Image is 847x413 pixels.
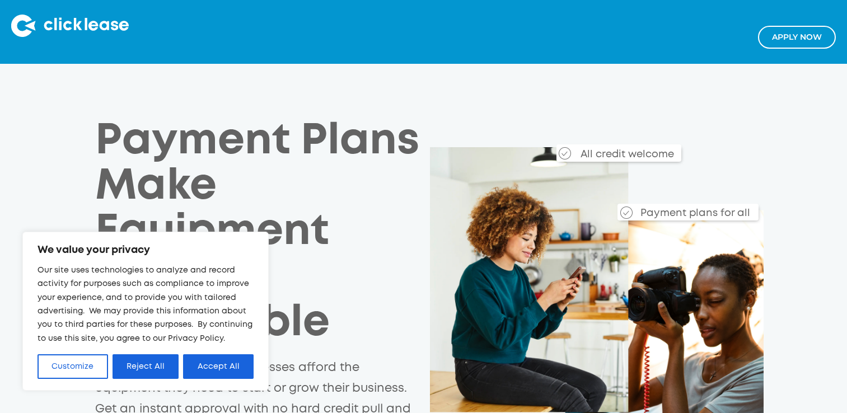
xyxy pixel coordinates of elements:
[758,26,836,49] a: Apply NOw
[22,232,269,391] div: We value your privacy
[636,200,750,220] div: Payment plans for all
[95,119,430,346] h1: Payment Plans Make Equipment More Affordable
[38,243,254,257] p: We value your privacy
[11,15,129,37] img: Clicklease logo
[113,354,179,379] button: Reject All
[536,140,681,162] div: All credit welcome
[183,354,254,379] button: Accept All
[38,267,252,342] span: Our site uses technologies to analyze and record activity for purposes such as compliance to impr...
[559,147,571,159] img: Checkmark_callout
[38,354,108,379] button: Customize
[620,206,633,219] img: Checkmark_callout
